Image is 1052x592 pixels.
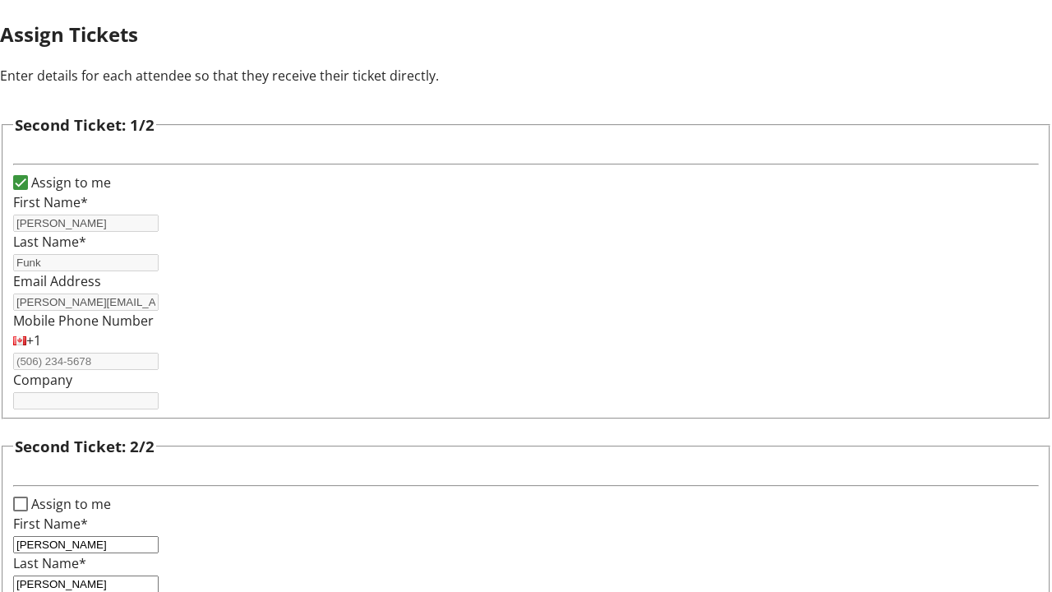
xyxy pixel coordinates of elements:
[28,494,111,514] label: Assign to me
[13,233,86,251] label: Last Name*
[13,515,88,533] label: First Name*
[13,193,88,211] label: First Name*
[28,173,111,192] label: Assign to me
[13,312,154,330] label: Mobile Phone Number
[13,371,72,389] label: Company
[13,272,101,290] label: Email Address
[13,554,86,572] label: Last Name*
[15,113,155,136] h3: Second Ticket: 1/2
[15,435,155,458] h3: Second Ticket: 2/2
[13,353,159,370] input: (506) 234-5678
